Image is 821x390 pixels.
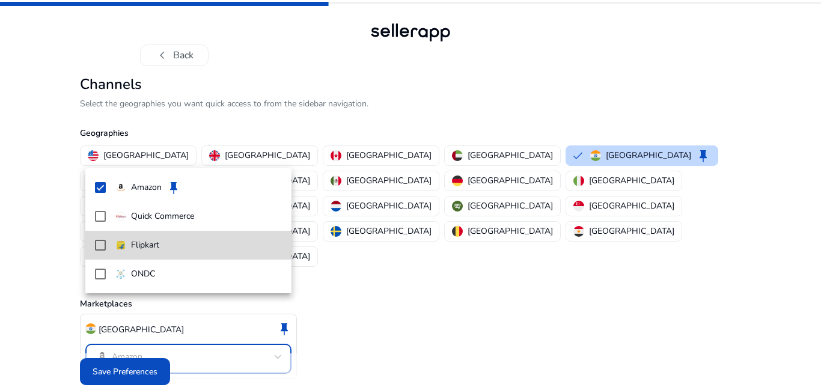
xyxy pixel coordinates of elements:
[115,211,126,222] img: quick-commerce.gif
[131,267,155,281] p: ONDC
[115,269,126,279] img: ondc-sm.webp
[131,181,162,194] p: Amazon
[131,239,159,252] p: Flipkart
[166,180,181,195] span: keep
[115,240,126,251] img: flipkart.svg
[115,182,126,193] img: amazon.svg
[131,210,194,223] p: Quick Commerce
